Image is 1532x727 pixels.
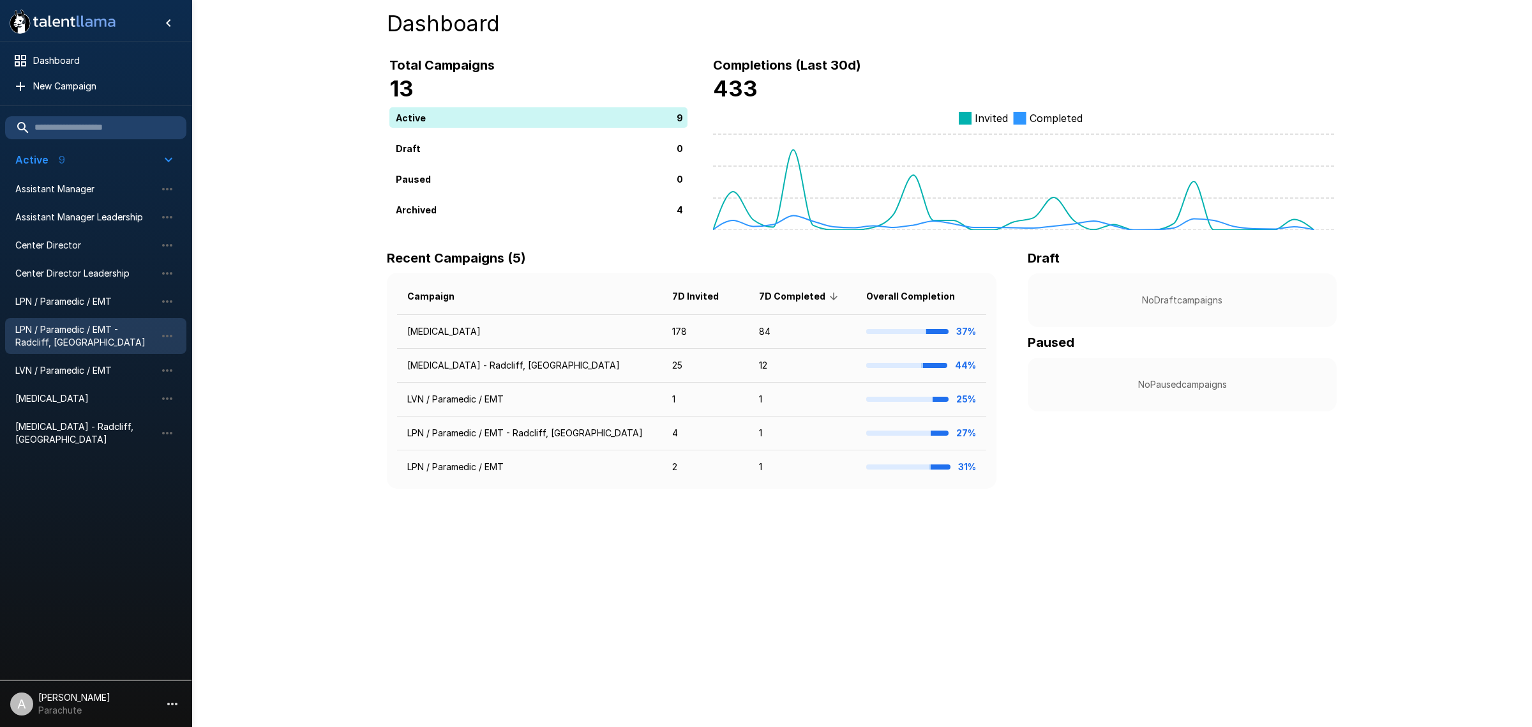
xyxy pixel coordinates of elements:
span: 7D Invited [672,289,735,304]
td: 12 [749,349,856,383]
td: 1 [749,450,856,484]
td: 1 [662,383,749,417]
span: Campaign [407,289,471,304]
b: 13 [389,75,414,102]
b: 31% [958,461,976,472]
td: LPN / Paramedic / EMT [397,450,662,484]
td: [MEDICAL_DATA] [397,315,662,349]
p: No Draft campaigns [1048,294,1316,307]
td: 4 [662,417,749,450]
td: LPN / Paramedic / EMT - Radcliff, [GEOGRAPHIC_DATA] [397,417,662,450]
b: Paused [1028,335,1074,350]
b: Draft [1028,250,1060,266]
p: No Paused campaigns [1048,378,1316,391]
td: LVN / Paramedic / EMT [397,383,662,417]
h4: Dashboard [387,10,1337,37]
p: 4 [677,203,683,216]
p: 9 [677,111,683,124]
td: 25 [662,349,749,383]
b: 433 [713,75,758,102]
td: 84 [749,315,856,349]
b: 25% [956,394,976,404]
td: 1 [749,417,856,450]
span: 7D Completed [759,289,842,304]
b: 44% [955,360,976,371]
b: 37% [956,326,976,337]
b: Recent Campaigns (5) [387,250,526,266]
td: 178 [662,315,749,349]
td: 2 [662,450,749,484]
span: Overall Completion [866,289,972,304]
td: 1 [749,383,856,417]
p: 0 [677,141,683,155]
b: 27% [956,427,976,438]
b: Completions (Last 30d) [713,57,861,73]
b: Total Campaigns [389,57,495,73]
p: 0 [677,172,683,185]
td: [MEDICAL_DATA] - Radcliff, [GEOGRAPHIC_DATA] [397,349,662,383]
